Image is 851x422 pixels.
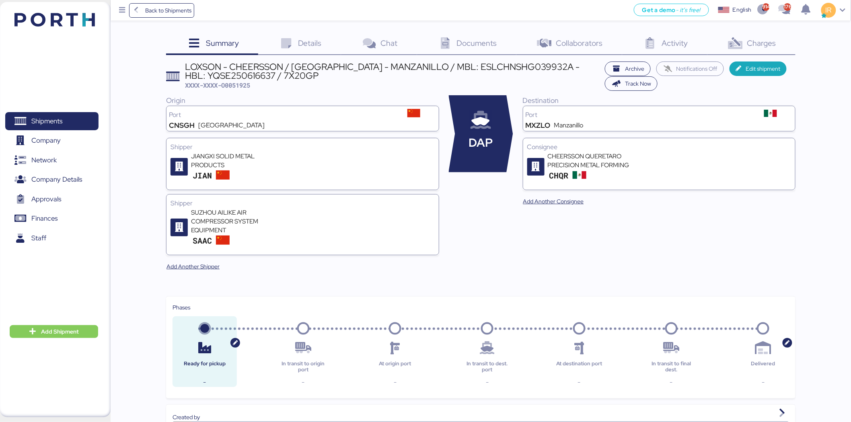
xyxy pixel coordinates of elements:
a: Approvals [5,190,99,209]
a: Company Details [5,170,99,189]
div: - [738,377,789,387]
div: At origin port [370,361,421,373]
div: Ready for pickup [179,361,230,373]
span: Add Shipment [41,327,79,336]
div: - [461,377,513,387]
span: Charges [747,38,776,48]
div: English [733,6,751,14]
a: Company [5,131,99,150]
div: Consignee [527,142,791,152]
span: Network [31,154,57,166]
span: IR [826,5,832,15]
a: Finances [5,209,99,228]
span: Add Another Shipper [166,262,220,271]
div: CNSGH [169,122,195,129]
button: Add Another Consignee [517,194,590,209]
div: - [179,377,230,387]
div: In transit to origin port [277,361,329,373]
a: Shipments [5,112,99,131]
span: Chat [381,38,398,48]
div: - [370,377,421,387]
div: Delivered [738,361,789,373]
div: Created by [173,413,789,422]
button: Add Shipment [10,325,98,338]
div: Port [169,112,392,118]
div: - [553,377,605,387]
button: Add Another Shipper [160,259,226,274]
div: JIANGXI SOLID METAL PRODUCTS [191,152,288,170]
div: - [645,377,697,387]
div: Destination [523,95,795,106]
button: Notifications Off [656,61,724,76]
a: Network [5,151,99,170]
span: Company [31,135,61,146]
div: Manzanillo [554,122,583,129]
div: Port [526,112,748,118]
div: [GEOGRAPHIC_DATA] [198,122,265,129]
div: CHEERSSON QUERETARO PRECISION METAL FORMING [548,152,644,170]
button: Track Now [605,76,658,91]
span: Documents [457,38,497,48]
span: Staff [31,232,46,244]
span: Shipments [31,115,62,127]
div: Shipper [171,199,434,208]
button: Archive [605,61,651,76]
span: XXXX-XXXX-O0051925 [185,81,251,89]
span: Add Another Consignee [523,197,584,206]
div: SUZHOU AILIKE AIR COMPRESSOR SYSTEM EQUIPMENT [191,208,288,235]
div: LOXSON - CHEERSSON / [GEOGRAPHIC_DATA] - MANZANILLO / MBL: ESLCHNSHG039932A - HBL: YQSE250616637 ... [185,62,601,80]
div: Shipper [171,142,434,152]
span: Company Details [31,174,82,185]
div: Origin [166,95,439,106]
button: Menu [115,4,129,17]
div: In transit to dest. port [461,361,513,373]
span: Approvals [31,193,61,205]
span: Activity [662,38,688,48]
div: Phases [173,303,789,312]
div: - [277,377,329,387]
span: Edit shipment [746,64,780,74]
span: Track Now [625,79,651,88]
span: DAP [469,134,493,152]
span: Summary [206,38,239,48]
span: Finances [31,213,58,224]
span: Back to Shipments [145,6,191,15]
a: Back to Shipments [129,3,195,18]
span: Collaborators [556,38,603,48]
div: MXZLO [526,122,551,129]
a: Staff [5,229,99,247]
span: Archive [625,64,644,74]
span: Details [298,38,322,48]
div: At destination port [553,361,605,373]
div: In transit to final dest. [645,361,697,373]
button: Edit shipment [730,61,787,76]
span: Notifications Off [676,64,717,74]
